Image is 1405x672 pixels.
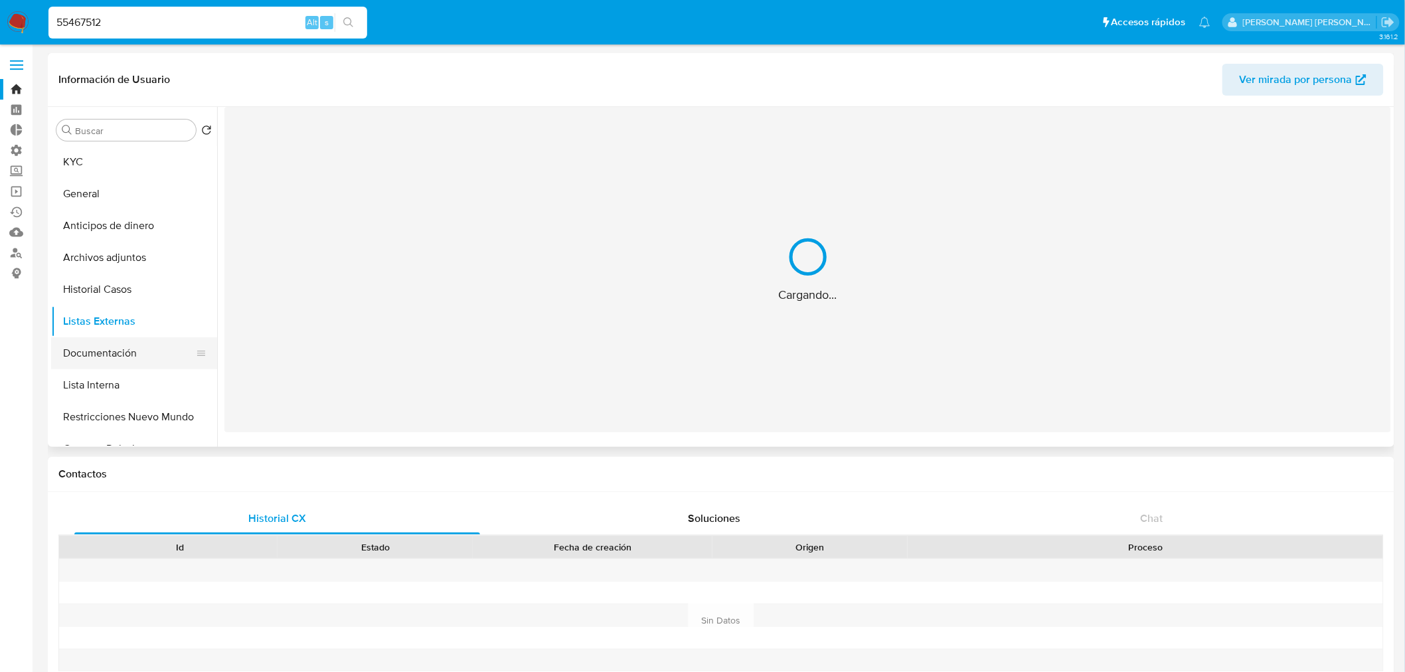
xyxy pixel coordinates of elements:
button: Documentación [51,337,207,369]
button: Ver mirada por persona [1222,64,1384,96]
div: Proceso [917,541,1374,554]
button: search-icon [335,13,362,32]
span: Soluciones [689,511,741,526]
input: Buscar [75,125,191,137]
span: Chat [1141,511,1163,526]
div: Estado [287,541,463,554]
span: Ver mirada por persona [1240,64,1353,96]
div: Id [92,541,268,554]
h1: Contactos [58,467,1384,481]
button: Anticipos de dinero [51,210,217,242]
input: Buscar usuario o caso... [48,14,367,31]
span: Historial CX [248,511,306,526]
div: Origen [722,541,898,554]
button: Buscar [62,125,72,135]
button: Listas Externas [51,305,217,337]
a: Salir [1381,15,1395,29]
span: Accesos rápidos [1112,15,1186,29]
div: Fecha de creación [482,541,703,554]
p: marianela.tarsia@mercadolibre.com [1243,16,1377,29]
a: Notificaciones [1199,17,1210,28]
button: General [51,178,217,210]
span: s [325,16,329,29]
button: KYC [51,146,217,178]
button: Lista Interna [51,369,217,401]
button: Archivos adjuntos [51,242,217,274]
span: Alt [307,16,317,29]
button: Cruces y Relaciones [51,433,217,465]
button: Volver al orden por defecto [201,125,212,139]
button: Restricciones Nuevo Mundo [51,401,217,433]
h1: Información de Usuario [58,73,170,86]
button: Historial Casos [51,274,217,305]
